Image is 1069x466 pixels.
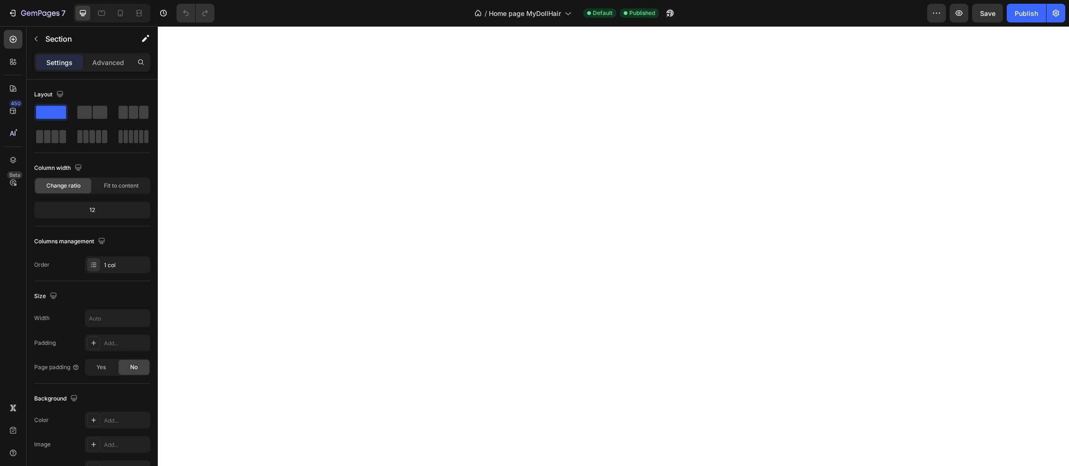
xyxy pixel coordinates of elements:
[34,235,107,248] div: Columns management
[9,100,22,107] div: 450
[980,9,995,17] span: Save
[34,314,50,322] div: Width
[61,7,66,19] p: 7
[1015,8,1038,18] div: Publish
[104,261,148,269] div: 1 col
[85,310,150,327] input: Auto
[34,261,50,269] div: Order
[130,363,138,371] span: No
[92,58,124,67] p: Advanced
[96,363,106,371] span: Yes
[46,58,73,67] p: Settings
[629,9,655,17] span: Published
[972,4,1003,22] button: Save
[489,8,561,18] span: Home page MyDollHair
[46,182,81,190] span: Change ratio
[36,204,148,217] div: 12
[34,339,56,347] div: Padding
[7,171,22,179] div: Beta
[1007,4,1046,22] button: Publish
[34,162,84,175] div: Column width
[485,8,487,18] span: /
[34,416,49,424] div: Color
[177,4,214,22] div: Undo/Redo
[34,88,66,101] div: Layout
[34,440,51,449] div: Image
[45,33,122,44] p: Section
[104,416,148,425] div: Add...
[104,339,148,348] div: Add...
[34,393,80,405] div: Background
[104,441,148,449] div: Add...
[104,182,139,190] span: Fit to content
[34,290,59,303] div: Size
[4,4,70,22] button: 7
[34,363,80,371] div: Page padding
[593,9,612,17] span: Default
